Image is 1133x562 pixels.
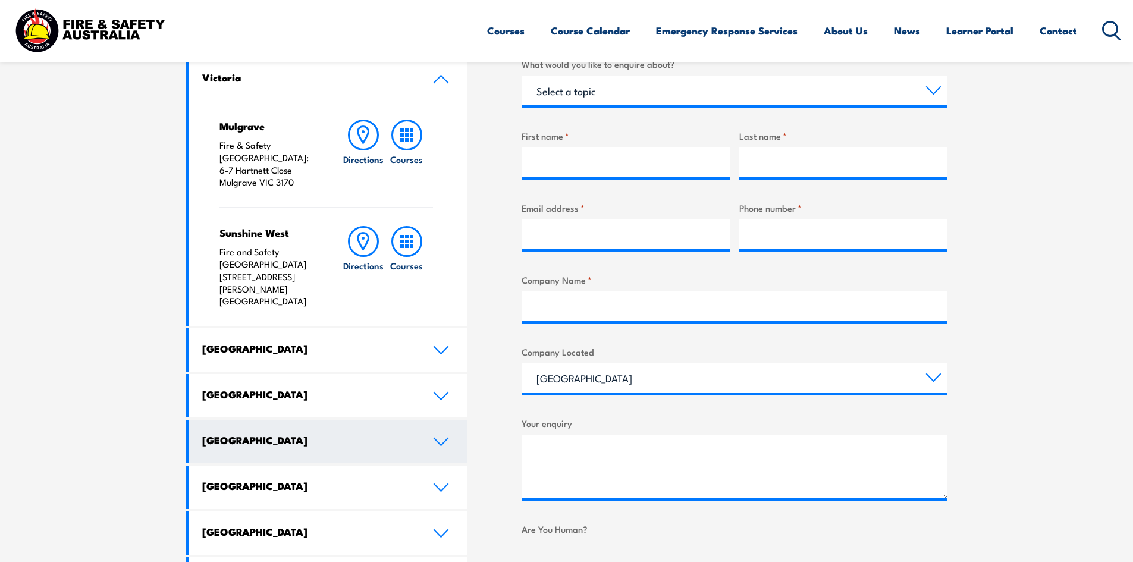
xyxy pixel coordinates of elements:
[342,120,385,189] a: Directions
[522,57,947,71] label: What would you like to enquire about?
[1040,15,1077,46] a: Contact
[522,345,947,359] label: Company Located
[824,15,868,46] a: About Us
[946,15,1013,46] a: Learner Portal
[739,129,947,143] label: Last name
[202,71,415,84] h4: Victoria
[202,525,415,538] h4: [GEOGRAPHIC_DATA]
[189,374,468,417] a: [GEOGRAPHIC_DATA]
[219,139,319,189] p: Fire & Safety [GEOGRAPHIC_DATA]: 6-7 Hartnett Close Mulgrave VIC 3170
[656,15,798,46] a: Emergency Response Services
[522,129,730,143] label: First name
[385,120,428,189] a: Courses
[522,416,947,430] label: Your enquiry
[202,342,415,355] h4: [GEOGRAPHIC_DATA]
[390,153,423,165] h6: Courses
[189,328,468,372] a: [GEOGRAPHIC_DATA]
[202,479,415,492] h4: [GEOGRAPHIC_DATA]
[202,388,415,401] h4: [GEOGRAPHIC_DATA]
[522,273,947,287] label: Company Name
[385,226,428,307] a: Courses
[894,15,920,46] a: News
[343,153,384,165] h6: Directions
[189,466,468,509] a: [GEOGRAPHIC_DATA]
[739,201,947,215] label: Phone number
[189,420,468,463] a: [GEOGRAPHIC_DATA]
[189,57,468,101] a: Victoria
[343,259,384,272] h6: Directions
[219,226,319,239] h4: Sunshine West
[342,226,385,307] a: Directions
[219,120,319,133] h4: Mulgrave
[219,246,319,307] p: Fire and Safety [GEOGRAPHIC_DATA] [STREET_ADDRESS][PERSON_NAME] [GEOGRAPHIC_DATA]
[189,511,468,555] a: [GEOGRAPHIC_DATA]
[551,15,630,46] a: Course Calendar
[522,522,947,536] label: Are You Human?
[487,15,525,46] a: Courses
[202,434,415,447] h4: [GEOGRAPHIC_DATA]
[390,259,423,272] h6: Courses
[522,201,730,215] label: Email address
